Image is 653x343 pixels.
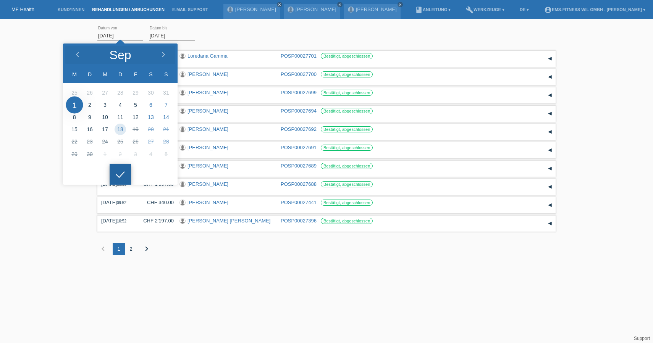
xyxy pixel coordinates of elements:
[187,218,270,224] a: [PERSON_NAME] [PERSON_NAME]
[187,145,228,150] a: [PERSON_NAME]
[142,244,151,253] i: chevron_right
[88,7,168,12] a: Behandlungen / Abbuchungen
[235,6,276,12] a: [PERSON_NAME]
[321,163,373,169] label: Bestätigt, abgeschlossen
[117,182,126,187] span: 11:33
[281,218,317,224] a: POSP00027396
[11,6,34,12] a: MF Health
[321,218,373,224] label: Bestätigt, abgeschlossen
[281,126,317,132] a: POSP00027692
[321,126,373,132] label: Bestätigt, abgeschlossen
[125,243,137,255] div: 2
[321,200,373,206] label: Bestätigt, abgeschlossen
[544,6,552,14] i: account_circle
[277,2,282,7] a: close
[187,53,228,59] a: Loredana Gamma
[516,7,533,12] a: DE ▾
[544,145,556,156] div: auf-/zuklappen
[398,3,402,6] i: close
[544,53,556,64] div: auf-/zuklappen
[99,244,108,253] i: chevron_left
[544,218,556,229] div: auf-/zuklappen
[281,145,317,150] a: POSP00027691
[278,3,281,6] i: close
[137,218,174,224] div: CHF 2'197.00
[544,126,556,138] div: auf-/zuklappen
[187,126,228,132] a: [PERSON_NAME]
[321,181,373,187] label: Bestätigt, abgeschlossen
[321,53,373,59] label: Bestätigt, abgeschlossen
[281,163,317,169] a: POSP00027689
[187,108,228,114] a: [PERSON_NAME]
[187,163,228,169] a: [PERSON_NAME]
[415,6,423,14] i: book
[101,200,132,205] div: [DATE]
[544,108,556,119] div: auf-/zuklappen
[321,90,373,96] label: Bestätigt, abgeschlossen
[117,219,126,223] span: 10:52
[411,7,454,12] a: bookAnleitung ▾
[137,200,174,205] div: CHF 340.00
[544,200,556,211] div: auf-/zuklappen
[281,200,317,205] a: POSP00027441
[356,6,397,12] a: [PERSON_NAME]
[281,181,317,187] a: POSP00027688
[544,90,556,101] div: auf-/zuklappen
[187,200,228,205] a: [PERSON_NAME]
[321,145,373,151] label: Bestätigt, abgeschlossen
[113,243,125,255] div: 1
[338,3,342,6] i: close
[117,201,126,205] span: 09:52
[544,71,556,83] div: auf-/zuklappen
[462,7,508,12] a: buildWerkzeuge ▾
[544,181,556,193] div: auf-/zuklappen
[540,7,649,12] a: account_circleEMS-Fitness Wil GmbH - [PERSON_NAME] ▾
[321,71,373,77] label: Bestätigt, abgeschlossen
[281,108,317,114] a: POSP00027694
[296,6,336,12] a: [PERSON_NAME]
[187,90,228,95] a: [PERSON_NAME]
[281,53,317,59] a: POSP00027701
[321,108,373,114] label: Bestätigt, abgeschlossen
[281,71,317,77] a: POSP00027700
[281,90,317,95] a: POSP00027699
[337,2,343,7] a: close
[168,7,212,12] a: E-Mail Support
[110,49,131,61] div: Sep
[398,2,403,7] a: close
[544,163,556,174] div: auf-/zuklappen
[466,6,474,14] i: build
[187,71,228,77] a: [PERSON_NAME]
[101,218,132,224] div: [DATE]
[187,181,228,187] a: [PERSON_NAME]
[634,336,650,341] a: Support
[54,7,88,12] a: Kund*innen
